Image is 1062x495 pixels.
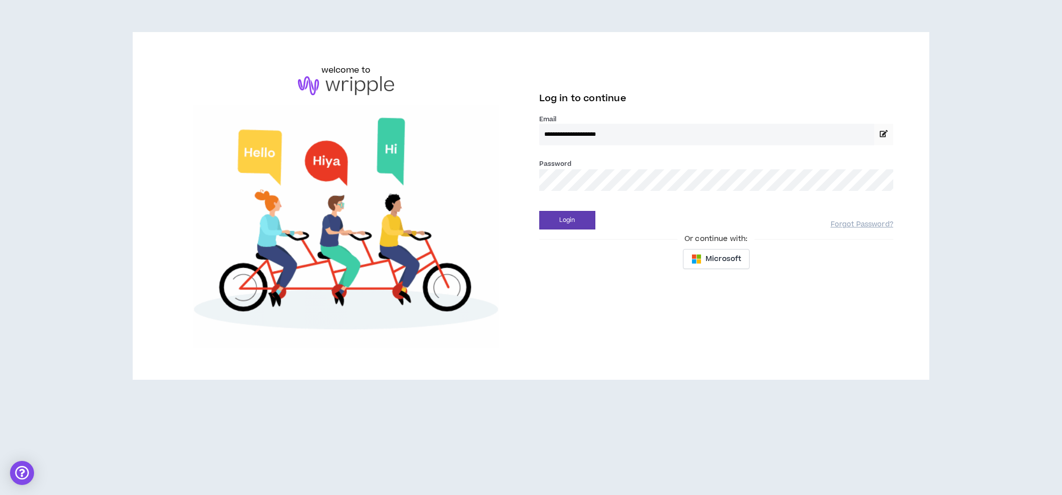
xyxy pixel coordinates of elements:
[10,461,34,485] div: Open Intercom Messenger
[321,64,371,76] h6: welcome to
[539,159,572,168] label: Password
[677,233,755,244] span: Or continue with:
[539,92,626,105] span: Log in to continue
[705,254,741,265] span: Microsoft
[539,115,893,124] label: Email
[539,211,595,229] button: Login
[683,249,750,269] button: Microsoft
[831,220,893,229] a: Forgot Password?
[298,76,394,95] img: logo-brand.png
[169,105,523,348] img: Welcome to Wripple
